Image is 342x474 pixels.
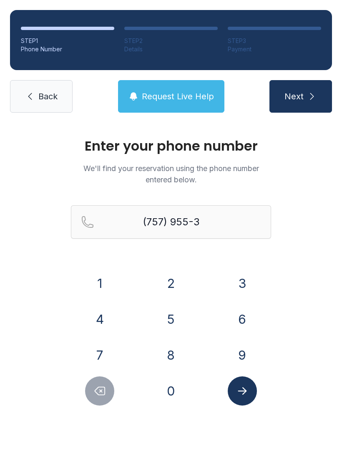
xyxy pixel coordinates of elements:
button: 7 [85,340,114,370]
h1: Enter your phone number [71,139,271,153]
button: 9 [228,340,257,370]
button: 3 [228,269,257,298]
button: 4 [85,305,114,334]
span: Back [38,91,58,102]
div: STEP 1 [21,37,114,45]
div: Payment [228,45,321,53]
button: 8 [156,340,186,370]
button: Delete number [85,376,114,406]
div: STEP 3 [228,37,321,45]
button: 2 [156,269,186,298]
span: Request Live Help [142,91,214,102]
div: Details [124,45,218,53]
span: Next [284,91,304,102]
div: Phone Number [21,45,114,53]
div: STEP 2 [124,37,218,45]
p: We'll find your reservation using the phone number entered below. [71,163,271,185]
input: Reservation phone number [71,205,271,239]
button: Submit lookup form [228,376,257,406]
button: 5 [156,305,186,334]
button: 0 [156,376,186,406]
button: 1 [85,269,114,298]
button: 6 [228,305,257,334]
